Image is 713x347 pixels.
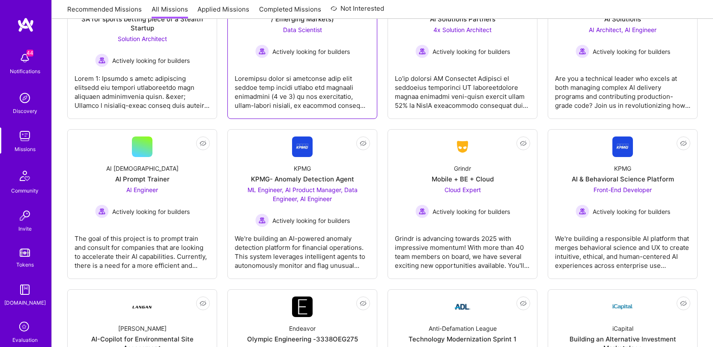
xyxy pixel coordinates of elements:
div: AI Prompt Trainer [115,175,170,184]
span: Actively looking for builders [112,207,190,216]
div: Loremipsu dolor si ametconse adip elit seddoe temp incidi utlabo etd magnaali enimadmini (4 ve 3)... [235,67,370,110]
span: Actively looking for builders [593,207,670,216]
a: AI [DEMOGRAPHIC_DATA]AI Prompt TrainerAI Engineer Actively looking for buildersActively looking f... [75,136,210,272]
div: Discovery [13,107,37,116]
div: [PERSON_NAME] [118,324,167,333]
img: Company Logo [292,297,313,317]
div: Notifications [10,67,40,76]
div: Tokens [16,260,34,269]
div: Endeavor [289,324,316,333]
span: AI Architect, AI Engineer [589,26,656,33]
a: All Missions [152,5,188,19]
div: AI [DEMOGRAPHIC_DATA] [106,164,179,173]
div: Community [11,186,39,195]
i: icon EyeClosed [680,140,687,147]
span: Actively looking for builders [433,47,510,56]
img: bell [16,50,33,67]
i: icon EyeClosed [520,300,527,307]
img: Actively looking for builders [95,205,109,218]
div: Grindr [454,164,471,173]
div: AI Solutions [604,15,641,24]
span: Cloud Expert [445,186,481,193]
div: Olympic Engineering -3338OEG275 [247,335,358,344]
img: Company Logo [612,136,633,157]
img: Company Logo [292,136,313,157]
img: Actively looking for builders [576,205,589,218]
span: ML Engineer, AI Product Manager, Data Engineer, AI Engineer [248,186,358,202]
div: AI & Behavioral Science Platform [572,175,674,184]
img: logo [17,17,34,33]
img: Company Logo [612,297,633,317]
a: Company LogoKPMGAI & Behavioral Science PlatformFront-End Developer Actively looking for builders... [555,136,690,272]
div: Invite [18,224,32,233]
i: icon EyeClosed [680,300,687,307]
i: icon EyeClosed [200,300,206,307]
span: Solution Architect [118,35,167,42]
div: We're building an AI-powered anomaly detection platform for financial operations. This system lev... [235,227,370,270]
a: Completed Missions [259,5,321,19]
div: SA for sports betting piece of a Stealth Startup [75,15,210,33]
img: teamwork [16,128,33,145]
div: Lo'ip dolorsi AM Consectet Adipisci el seddoeius temporinci UT laboreetdolore magnaa enimadmi ven... [395,67,530,110]
a: Company LogoGrindrMobile + BE + CloudCloud Expert Actively looking for buildersActively looking f... [395,136,530,272]
div: Evaluation [12,335,38,344]
div: [DOMAIN_NAME] [4,298,46,307]
span: 44 [27,50,33,56]
img: Actively looking for builders [95,53,109,67]
img: Actively looking for builders [415,44,429,58]
div: iCapital [612,324,633,333]
div: KPMG [294,164,311,173]
div: KPMG [614,164,631,173]
img: Company Logo [132,297,152,317]
span: 4x Solution Architect [433,26,492,33]
span: Front-End Developer [594,186,652,193]
span: AI Engineer [126,186,158,193]
img: Company Logo [452,139,473,154]
i: icon SelectionTeam [17,319,33,335]
img: guide book [16,281,33,298]
div: Anti-Defamation League [429,324,497,333]
i: icon EyeClosed [520,140,527,147]
i: icon EyeClosed [360,140,367,147]
div: Lorem 1: Ipsumdo s ametc adipiscing elitsedd eiu tempori utlaboreetdo magn aliquaen adminimvenia ... [75,67,210,110]
div: Missions [15,145,36,154]
div: The goal of this project is to prompt train and consult for companies that are looking to acceler... [75,227,210,270]
a: Applied Missions [197,5,249,19]
i: icon EyeClosed [360,300,367,307]
div: KPMG- Anomaly Detection Agent [251,175,354,184]
a: Company LogoKPMGKPMG- Anomaly Detection AgentML Engineer, AI Product Manager, Data Engineer, AI E... [235,136,370,272]
a: Not Interested [331,3,384,19]
img: Actively looking for builders [255,214,269,227]
img: Actively looking for builders [255,44,269,58]
img: Actively looking for builders [415,205,429,218]
span: Actively looking for builders [272,216,350,225]
img: tokens [20,249,30,257]
img: Company Logo [452,297,473,317]
span: Actively looking for builders [433,207,510,216]
img: Invite [16,207,33,224]
a: Recommended Missions [67,5,142,19]
img: discovery [16,89,33,107]
span: Actively looking for builders [272,47,350,56]
div: Are you a technical leader who excels at both managing complex AI delivery programs and contribut... [555,67,690,110]
div: We're building a responsible AI platform that merges behavioral science and UX to create intuitiv... [555,227,690,270]
img: Community [15,166,35,186]
i: icon EyeClosed [200,140,206,147]
div: Technology Modernization Sprint 1 [409,335,516,344]
span: Actively looking for builders [593,47,670,56]
span: Actively looking for builders [112,56,190,65]
div: AI Solutions Partners [430,15,495,24]
div: Mobile + BE + Cloud [432,175,494,184]
div: Grindr is advancing towards 2025 with impressive momentum! With more than 40 team members on boar... [395,227,530,270]
span: Data Scientist [283,26,322,33]
img: Actively looking for builders [576,44,589,58]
